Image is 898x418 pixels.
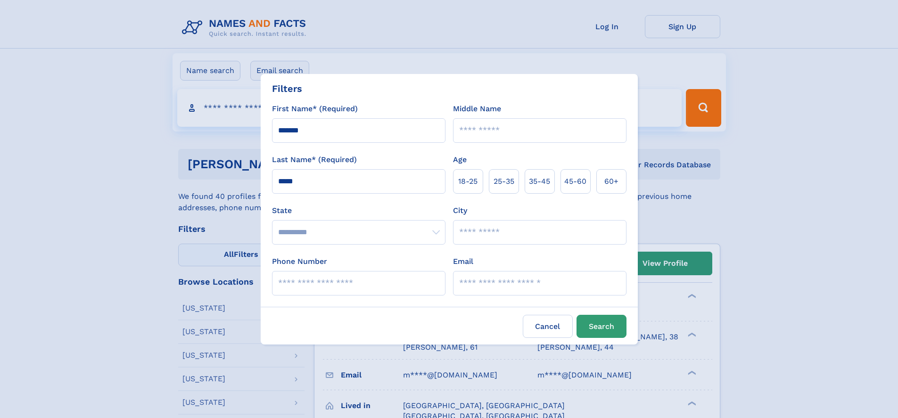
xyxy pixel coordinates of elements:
button: Search [577,315,626,338]
label: Phone Number [272,256,327,267]
label: Last Name* (Required) [272,154,357,165]
label: First Name* (Required) [272,103,358,115]
span: 18‑25 [458,176,478,187]
span: 45‑60 [564,176,586,187]
span: 35‑45 [529,176,550,187]
label: Cancel [523,315,573,338]
span: 25‑35 [494,176,514,187]
label: Middle Name [453,103,501,115]
label: State [272,205,445,216]
label: City [453,205,467,216]
label: Age [453,154,467,165]
span: 60+ [604,176,618,187]
div: Filters [272,82,302,96]
label: Email [453,256,473,267]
